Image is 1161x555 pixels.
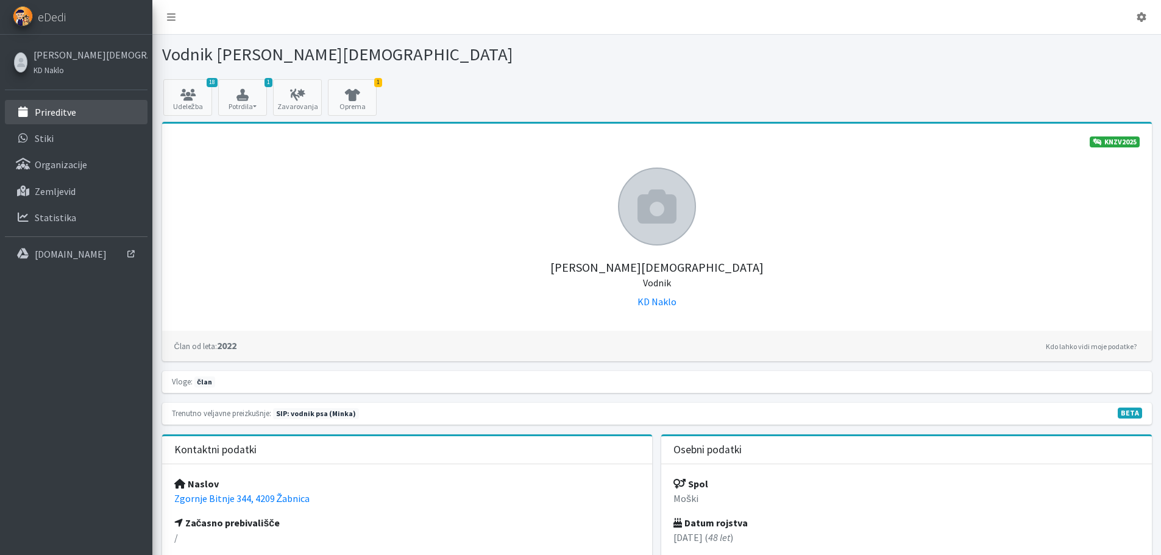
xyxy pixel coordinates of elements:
[35,158,87,171] p: Organizacije
[35,248,107,260] p: [DOMAIN_NAME]
[5,242,147,266] a: [DOMAIN_NAME]
[708,531,730,543] em: 48 let
[673,491,1140,506] p: Moški
[34,48,144,62] a: [PERSON_NAME][DEMOGRAPHIC_DATA]
[13,6,33,26] img: eDedi
[38,8,66,26] span: eDedi
[35,106,76,118] p: Prireditve
[174,517,280,529] strong: Začasno prebivališče
[34,65,64,75] small: KD Naklo
[1043,339,1140,354] a: Kdo lahko vidi moje podatke?
[1118,408,1142,419] span: V fazi razvoja
[163,79,212,116] a: 18 Udeležba
[328,79,377,116] a: 1 Oprema
[174,444,257,456] h3: Kontaktni podatki
[265,78,272,87] span: 1
[162,44,653,65] h1: Vodnik [PERSON_NAME][DEMOGRAPHIC_DATA]
[5,205,147,230] a: Statistika
[34,62,144,77] a: KD Naklo
[174,339,236,352] strong: 2022
[5,179,147,203] a: Zemljevid
[207,78,218,87] span: 18
[174,246,1140,289] h5: [PERSON_NAME][DEMOGRAPHIC_DATA]
[374,78,382,87] span: 1
[5,126,147,150] a: Stiki
[5,152,147,177] a: Organizacije
[673,478,708,490] strong: Spol
[673,530,1140,545] p: [DATE] ( )
[35,211,76,224] p: Statistika
[643,277,671,289] small: Vodnik
[174,341,217,351] small: Član od leta:
[174,478,219,490] strong: Naslov
[673,444,742,456] h3: Osebni podatki
[174,530,641,545] p: /
[35,132,54,144] p: Stiki
[637,295,676,308] a: KD Naklo
[172,376,193,386] small: Vloge:
[35,185,76,197] p: Zemljevid
[174,492,310,504] a: Zgornje Bitnje 344, 4209 Žabnica
[273,79,322,116] a: Zavarovanja
[218,79,267,116] button: 1 Potrdila
[673,517,748,529] strong: Datum rojstva
[5,100,147,124] a: Prireditve
[273,408,359,419] span: Naslednja preizkušnja: jesen 2026
[194,376,215,387] span: član
[172,408,271,418] small: Trenutno veljavne preizkušnje:
[1090,136,1140,147] a: KNZV2025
